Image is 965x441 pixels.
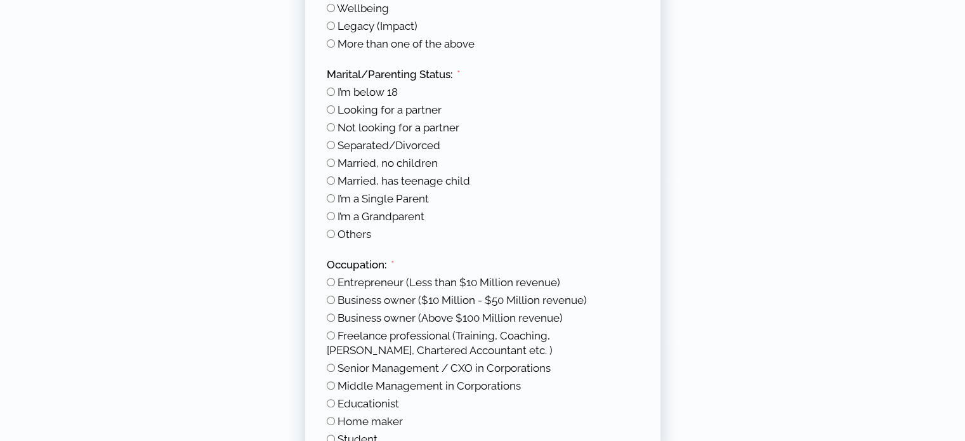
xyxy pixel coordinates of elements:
[338,103,442,116] span: Looking for a partner
[327,296,335,304] input: Business owner ($10 Million - $50 Million revenue)
[338,228,371,240] span: Others
[338,379,521,392] span: Middle Management in Corporations
[338,121,459,134] span: Not looking for a partner
[338,37,475,50] span: More than one of the above
[327,39,335,48] input: More than one of the above
[338,397,399,410] span: Educationist
[327,329,553,357] span: Freelance professional (Training, Coaching, [PERSON_NAME], Chartered Accountant etc. )
[327,399,335,407] input: Educationist
[338,86,398,98] span: I’m below 18
[327,230,335,238] input: Others
[327,141,335,149] input: Separated/Divorced
[338,20,417,32] span: Legacy (Impact)
[327,364,335,372] input: Senior Management / CXO in Corporations
[327,417,335,425] input: Home maker
[327,88,335,96] input: I’m below 18
[338,362,551,374] span: Senior Management / CXO in Corporations
[338,276,560,289] span: Entrepreneur (Less than $10 Million revenue)
[327,123,335,131] input: Not looking for a partner
[338,210,424,223] span: I’m a Grandparent
[327,176,335,185] input: Married, has teenage child
[327,381,335,390] input: Middle Management in Corporations
[327,278,335,286] input: Entrepreneur (Less than $10 Million revenue)
[327,22,335,30] input: Legacy (Impact)
[327,105,335,114] input: Looking for a partner
[327,313,335,322] input: Business owner (Above $100 Million revenue)
[338,312,563,324] span: Business owner (Above $100 Million revenue)
[327,67,461,82] label: Marital/Parenting Status:
[337,2,389,15] span: Wellbeing
[338,139,440,152] span: Separated/Divorced
[338,415,403,428] span: Home maker
[338,174,470,187] span: Married, has teenage child
[327,258,395,272] label: Occupation:
[338,294,587,306] span: Business owner ($10 Million - $50 Million revenue)
[327,331,335,339] input: Freelance professional (Training, Coaching, Baker, Chartered Accountant etc. )
[338,192,429,205] span: I’m a Single Parent
[327,194,335,202] input: I’m a Single Parent
[327,4,335,12] input: Wellbeing
[327,212,335,220] input: I’m a Grandparent
[338,157,438,169] span: Married, no children
[327,159,335,167] input: Married, no children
